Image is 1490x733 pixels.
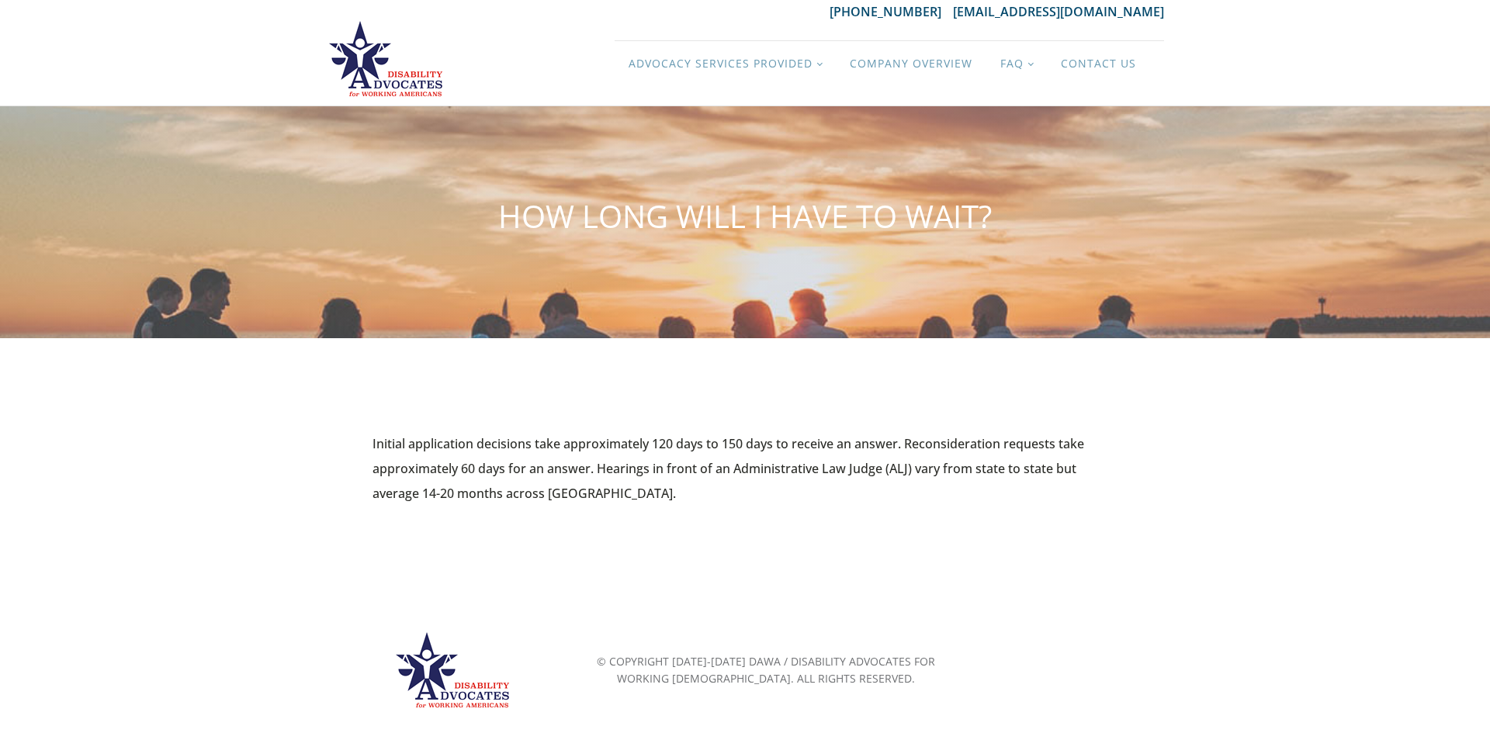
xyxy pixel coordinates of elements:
[953,3,1164,20] a: [EMAIL_ADDRESS][DOMAIN_NAME]
[986,41,1047,86] a: FAQ
[372,431,1117,506] div: Initial application decisions take approximately 120 days to 150 days to receive an answer. Recon...
[498,199,992,233] h1: HOW LONG WILL I HAVE TO WAIT?
[830,3,953,20] a: [PHONE_NUMBER]
[615,41,836,86] a: Advocacy Services Provided
[572,653,960,688] div: © Copyright [DATE]-[DATE] DAWA / Disability Advocates for Working [DEMOGRAPHIC_DATA]. All Rights ...
[1047,41,1150,86] a: Contact Us
[836,41,986,86] a: Company Overview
